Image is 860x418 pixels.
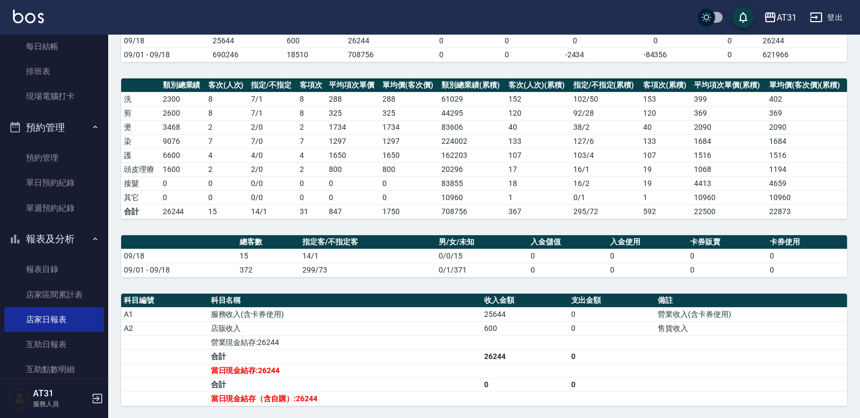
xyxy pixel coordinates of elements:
[571,148,640,162] td: 103 / 4
[436,263,528,277] td: 0/1/371
[326,92,380,106] td: 288
[160,162,206,176] td: 1600
[208,294,481,308] th: 科目名稱
[568,377,656,392] td: 0
[571,176,640,190] td: 16 / 2
[607,263,687,277] td: 0
[208,307,481,321] td: 服務收入(含卡券使用)
[208,392,481,406] td: 當日現金結存（含自購）:26244
[481,294,568,308] th: 收入金額
[506,148,571,162] td: 107
[380,190,439,204] td: 0
[326,78,380,92] th: 平均項次單價
[640,190,691,204] td: 1
[640,78,691,92] th: 客項次(累積)
[345,48,406,62] td: 708756
[4,332,104,357] a: 互助日報表
[121,235,847,277] table: a dense table
[766,190,847,204] td: 10960
[345,34,406,48] td: 26244
[206,162,249,176] td: 2
[506,134,571,148] td: 133
[607,235,687,249] th: 入金使用
[297,120,327,134] td: 2
[4,170,104,195] a: 單日預約紀錄
[436,235,528,249] th: 男/女/未知
[121,176,160,190] td: 接髮
[248,120,296,134] td: 2 / 0
[160,204,206,218] td: 26244
[481,349,568,363] td: 26244
[571,204,640,218] td: 295/72
[208,335,481,349] td: 營業現金結存:26244
[121,78,847,219] table: a dense table
[528,249,608,263] td: 0
[766,176,847,190] td: 4659
[210,34,284,48] td: 25644
[571,120,640,134] td: 38 / 2
[760,34,847,48] td: 26244
[160,190,206,204] td: 0
[248,134,296,148] td: 7 / 0
[248,106,296,120] td: 7 / 1
[691,190,766,204] td: 10960
[326,162,380,176] td: 800
[297,148,327,162] td: 4
[699,34,760,48] td: 0
[297,204,327,218] td: 31
[439,78,506,92] th: 類別總業績(累積)
[326,204,380,218] td: 847
[9,388,30,409] img: Person
[208,363,481,377] td: 當日現金結存:26244
[380,134,439,148] td: 1297
[121,294,847,406] table: a dense table
[805,8,847,28] button: 登出
[4,225,104,253] button: 報表及分析
[406,48,477,62] td: 0
[33,388,88,399] h5: AT31
[506,92,571,106] td: 152
[121,294,208,308] th: 科目編號
[506,106,571,120] td: 120
[160,134,206,148] td: 9076
[538,34,612,48] td: 0
[439,106,506,120] td: 44295
[121,134,160,148] td: 染
[248,92,296,106] td: 7 / 1
[4,114,104,142] button: 預約管理
[248,162,296,176] td: 2 / 0
[208,377,481,392] td: 合計
[4,34,104,59] a: 每日結帳
[691,162,766,176] td: 1068
[766,106,847,120] td: 369
[326,148,380,162] td: 1650
[121,106,160,120] td: 剪
[237,249,300,263] td: 15
[406,34,477,48] td: 0
[477,48,538,62] td: 0
[121,249,237,263] td: 09/18
[538,48,612,62] td: -2434
[766,134,847,148] td: 1684
[121,48,210,62] td: 09/01 - 09/18
[699,48,760,62] td: 0
[121,148,160,162] td: 護
[326,134,380,148] td: 1297
[568,294,656,308] th: 支出金額
[571,78,640,92] th: 指定/不指定(累積)
[237,235,300,249] th: 總客數
[439,120,506,134] td: 83606
[284,34,345,48] td: 600
[13,10,44,23] img: Logo
[439,176,506,190] td: 83855
[640,162,691,176] td: 19
[380,106,439,120] td: 325
[4,196,104,221] a: 單週預約紀錄
[612,48,699,62] td: -84356
[777,11,797,24] div: AT31
[568,321,656,335] td: 0
[571,92,640,106] td: 102 / 50
[121,9,847,62] table: a dense table
[326,106,380,120] td: 325
[4,307,104,332] a: 店家日報表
